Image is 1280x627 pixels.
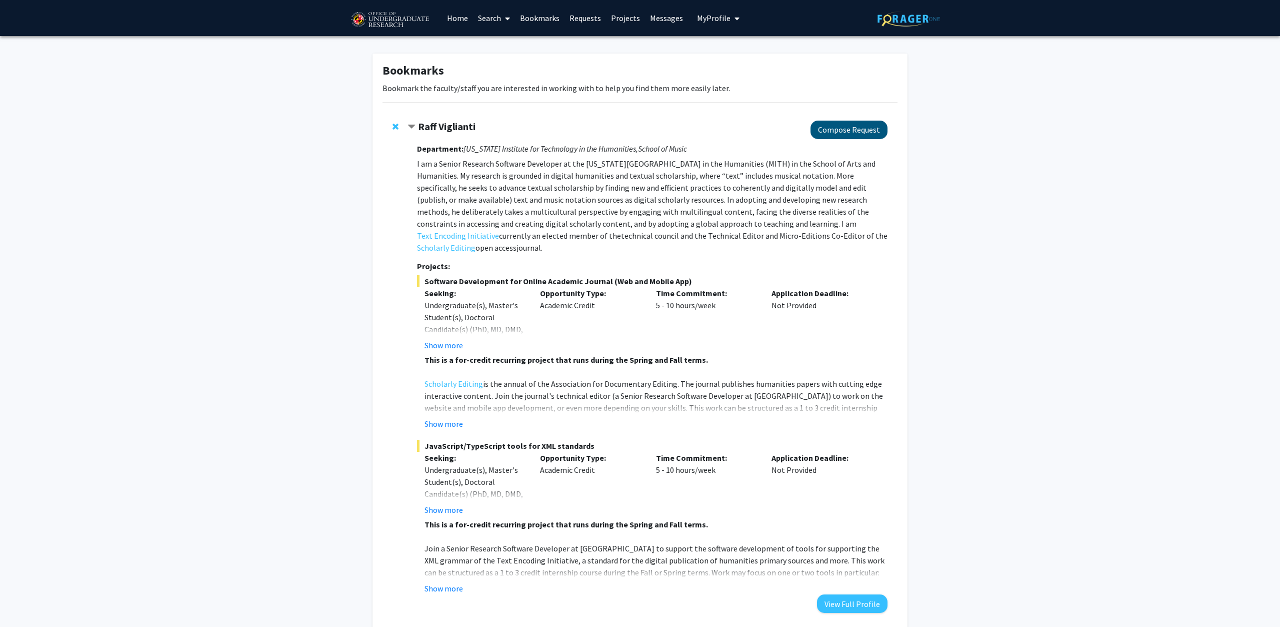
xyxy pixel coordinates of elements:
p: Application Deadline: [771,287,872,299]
button: Show more [424,582,463,594]
h1: Bookmarks [382,64,897,78]
a: Messages [645,1,688,36]
a: Search [473,1,515,36]
div: Academic Credit [532,452,648,516]
button: Compose Request to Raff Viglianti [810,121,887,139]
img: ForagerOne Logo [877,11,940,27]
a: Scholarly Editing [424,378,483,390]
button: View Full Profile [817,594,887,613]
span: My Profile [697,13,730,23]
div: Undergraduate(s), Master's Student(s), Doctoral Candidate(s) (PhD, MD, DMD, PharmD, etc.) [424,464,525,512]
p: Seeking: [424,287,525,299]
p: I am a Senior Research Software Developer at the [US_STATE][GEOGRAPHIC_DATA] in the Humanities (M... [417,158,887,254]
button: Show more [424,504,463,516]
button: Show more [424,339,463,351]
span: JavaScript/TypeScript tools for XML standards [417,440,887,452]
div: Academic Credit [532,287,648,351]
strong: Department: [417,144,463,154]
div: Undergraduate(s), Master's Student(s), Doctoral Candidate(s) (PhD, MD, DMD, PharmD, etc.) [424,299,525,347]
p: Time Commitment: [656,452,757,464]
p: Opportunity Type: [540,452,641,464]
img: University of Maryland Logo [347,8,432,33]
a: Home [442,1,473,36]
strong: Raff Viglianti [418,120,475,133]
div: Not Provided [764,287,880,351]
strong: This is a for-credit recurring project that runs during the Spring and Fall terms. [424,519,708,529]
a: Requests [564,1,606,36]
strong: Projects: [417,261,450,271]
p: Join a Senior Research Software Developer at [GEOGRAPHIC_DATA] to support the software developmen... [424,542,887,578]
i: [US_STATE] Institute for Technology in the Humanities, [463,144,638,154]
strong: This is a for-credit recurring project that runs during the Spring and Fall terms. [424,355,708,365]
a: Projects [606,1,645,36]
div: Not Provided [764,452,880,516]
p: Opportunity Type: [540,287,641,299]
p: Time Commitment: [656,287,757,299]
a: Bookmarks [515,1,564,36]
p: Seeking: [424,452,525,464]
p: Application Deadline: [771,452,872,464]
div: 5 - 10 hours/week [648,452,764,516]
div: 5 - 10 hours/week [648,287,764,351]
span: Remove Raff Viglianti from bookmarks [392,123,398,131]
span: Software Development for Online Academic Journal (Web and Mobile App) [417,275,887,287]
p: is the annual of the Association for Documentary Editing. The journal publishes humanities papers... [424,378,887,450]
p: Bookmark the faculty/staff you are interested in working with to help you find them more easily l... [382,82,897,94]
span: Contract Raff Viglianti Bookmark [407,123,415,131]
iframe: Chat [7,582,42,619]
a: Scholarly Editing [417,242,475,254]
button: Show more [424,418,463,430]
a: Text Encoding Initiative [417,230,499,242]
i: School of Music [638,144,687,154]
